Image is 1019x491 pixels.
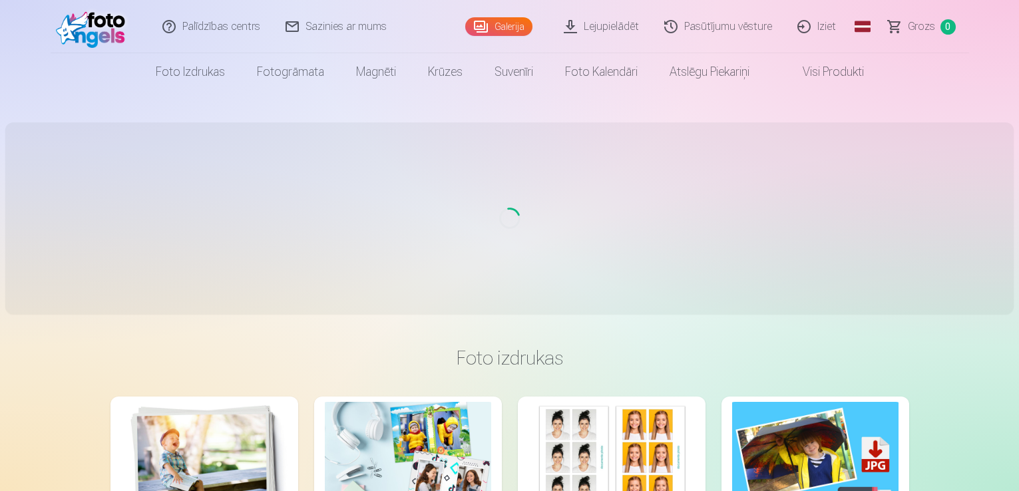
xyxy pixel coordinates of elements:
[56,5,132,48] img: /fa1
[412,53,479,90] a: Krūzes
[140,53,241,90] a: Foto izdrukas
[549,53,654,90] a: Foto kalendāri
[940,19,956,35] span: 0
[654,53,765,90] a: Atslēgu piekariņi
[465,17,532,36] a: Galerija
[765,53,880,90] a: Visi produkti
[121,346,899,370] h3: Foto izdrukas
[340,53,412,90] a: Magnēti
[908,19,935,35] span: Grozs
[479,53,549,90] a: Suvenīri
[241,53,340,90] a: Fotogrāmata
